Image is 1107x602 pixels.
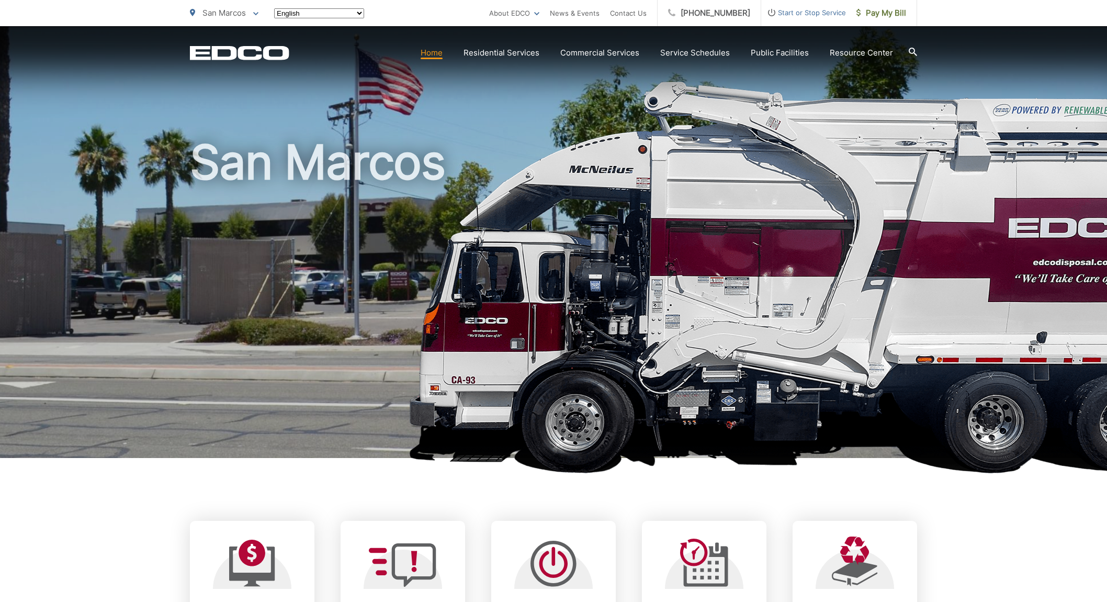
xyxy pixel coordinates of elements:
[751,47,809,59] a: Public Facilities
[560,47,639,59] a: Commercial Services
[190,136,917,467] h1: San Marcos
[274,8,364,18] select: Select a language
[421,47,443,59] a: Home
[202,8,246,18] span: San Marcos
[856,7,906,19] span: Pay My Bill
[660,47,730,59] a: Service Schedules
[610,7,647,19] a: Contact Us
[464,47,539,59] a: Residential Services
[489,7,539,19] a: About EDCO
[190,46,289,60] a: EDCD logo. Return to the homepage.
[830,47,893,59] a: Resource Center
[550,7,600,19] a: News & Events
